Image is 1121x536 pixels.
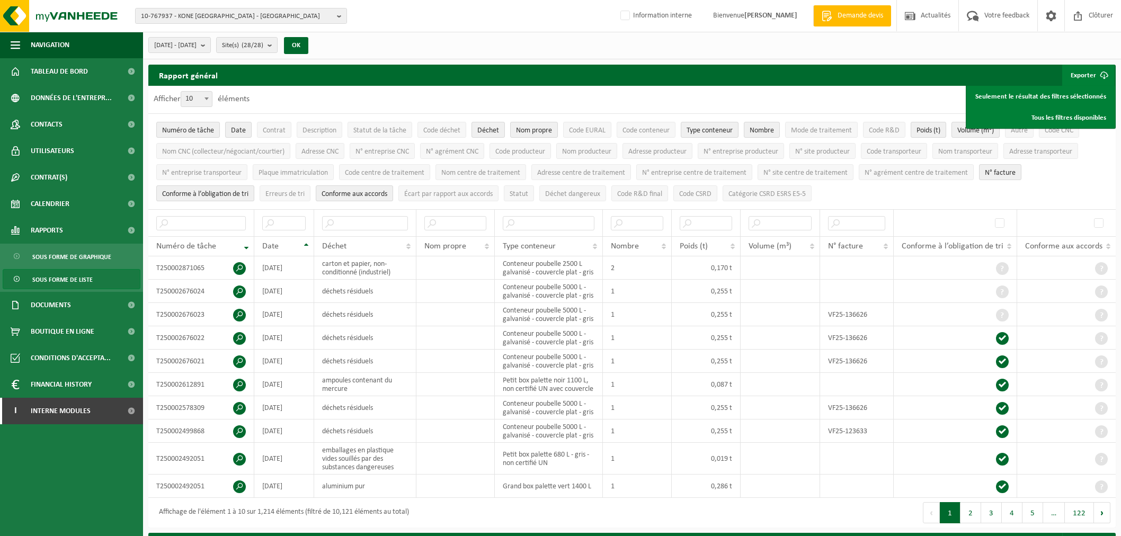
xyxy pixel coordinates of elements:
span: Boutique en ligne [31,318,94,345]
td: T250002612891 [148,373,254,396]
td: T250002492051 [148,443,254,475]
button: Écart par rapport aux accordsÉcart par rapport aux accords: Activate to sort [398,185,499,201]
button: Code déchetCode déchet: Activate to sort [417,122,466,138]
span: Demande devis [835,11,886,21]
span: Utilisateurs [31,138,74,164]
span: N° agrément centre de traitement [865,169,968,177]
span: Code producteur [495,148,545,156]
td: 0,255 t [672,303,741,326]
button: Déchet dangereux : Activate to sort [539,185,606,201]
span: 10 [181,92,212,106]
td: 1 [603,373,672,396]
span: Conditions d'accepta... [31,345,111,371]
span: Données de l'entrepr... [31,85,112,111]
span: Interne modules [31,398,91,424]
span: Adresse centre de traitement [537,169,625,177]
span: Contrat [263,127,286,135]
button: N° entreprise centre de traitementN° entreprise centre de traitement: Activate to sort [636,164,752,180]
td: 1 [603,475,672,498]
td: aluminium pur [314,475,416,498]
button: Next [1094,502,1110,523]
span: N° agrément CNC [426,148,478,156]
span: Code R&D [869,127,900,135]
td: emballages en plastique vides souillés par des substances dangereuses [314,443,416,475]
button: 4 [1002,502,1022,523]
span: Contrat(s) [31,164,67,191]
h2: Rapport général [148,65,228,86]
a: Demande devis [813,5,891,26]
button: N° site producteurN° site producteur : Activate to sort [789,143,856,159]
span: Tableau de bord [31,58,88,85]
span: Déchet dangereux [545,190,600,198]
span: Code EURAL [569,127,606,135]
td: carton et papier, non-conditionné (industriel) [314,256,416,280]
span: Financial History [31,371,92,398]
td: [DATE] [254,373,314,396]
td: T250002676022 [148,326,254,350]
button: N° agrément centre de traitementN° agrément centre de traitement: Activate to sort [859,164,974,180]
span: Statut de la tâche [353,127,406,135]
button: Code centre de traitementCode centre de traitement: Activate to sort [339,164,430,180]
button: Catégorie CSRD ESRS E5-5Catégorie CSRD ESRS E5-5: Activate to sort [723,185,812,201]
label: Information interne [618,8,692,24]
td: Conteneur poubelle 5000 L - galvanisé - couvercle plat - gris [495,396,603,419]
span: Conforme aux accords [1025,242,1102,251]
td: 1 [603,303,672,326]
span: Erreurs de tri [265,190,305,198]
button: Nom producteurNom producteur: Activate to sort [556,143,617,159]
td: [DATE] [254,326,314,350]
td: déchets résiduels [314,280,416,303]
span: Plaque immatriculation [259,169,328,177]
td: déchets résiduels [314,396,416,419]
span: Nom CNC (collecteur/négociant/courtier) [162,148,284,156]
span: Nombre [750,127,774,135]
button: Mode de traitementMode de traitement: Activate to sort [785,122,858,138]
span: Navigation [31,32,69,58]
td: 1 [603,396,672,419]
span: Date [262,242,279,251]
td: [DATE] [254,256,314,280]
button: Nom CNC (collecteur/négociant/courtier)Nom CNC (collecteur/négociant/courtier): Activate to sort [156,143,290,159]
a: Seulement le résultat des filtres sélectionnés [967,86,1114,107]
button: Type conteneurType conteneur: Activate to sort [681,122,739,138]
span: N° facture [828,242,863,251]
button: 1 [940,502,960,523]
td: 0,255 t [672,280,741,303]
span: Catégorie CSRD ESRS E5-5 [728,190,806,198]
td: 0,255 t [672,396,741,419]
td: T250002871065 [148,256,254,280]
button: N° factureN° facture: Activate to sort [979,164,1021,180]
span: N° entreprise CNC [355,148,409,156]
button: OK [284,37,308,54]
span: N° facture [985,169,1016,177]
td: T250002676021 [148,350,254,373]
button: DateDate: Activate to sort [225,122,252,138]
span: N° entreprise transporteur [162,169,242,177]
td: Conteneur poubelle 5000 L - galvanisé - couvercle plat - gris [495,326,603,350]
span: Code conteneur [622,127,670,135]
span: Date [231,127,246,135]
button: Conforme à l’obligation de tri : Activate to sort [156,185,254,201]
button: N° entreprise CNCN° entreprise CNC: Activate to sort [350,143,415,159]
td: T250002499868 [148,419,254,443]
span: Rapports [31,217,63,244]
span: Adresse CNC [301,148,339,156]
td: 1 [603,419,672,443]
td: 1 [603,280,672,303]
span: Numéro de tâche [162,127,214,135]
button: 10-767937 - KONE [GEOGRAPHIC_DATA] - [GEOGRAPHIC_DATA] [135,8,347,24]
span: Nom propre [424,242,466,251]
button: Exporter [1062,65,1115,86]
td: Conteneur poubelle 2500 L galvanisé - couvercle plat - gris [495,256,603,280]
span: Nombre [611,242,639,251]
span: Code transporteur [867,148,921,156]
button: N° site centre de traitementN° site centre de traitement: Activate to sort [758,164,853,180]
span: I [11,398,20,424]
td: Conteneur poubelle 5000 L - galvanisé - couvercle plat - gris [495,280,603,303]
button: 2 [960,502,981,523]
strong: [PERSON_NAME] [744,12,797,20]
span: Mode de traitement [791,127,852,135]
button: Code R&D finalCode R&amp;D final: Activate to sort [611,185,668,201]
span: N° site producteur [795,148,850,156]
button: StatutStatut: Activate to sort [504,185,534,201]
